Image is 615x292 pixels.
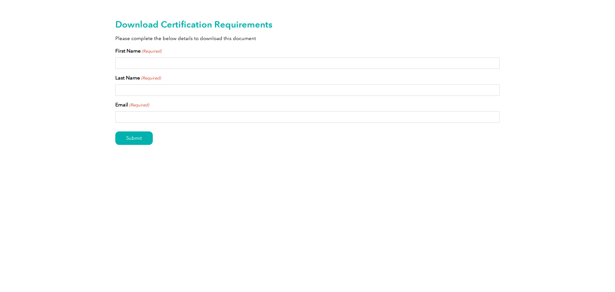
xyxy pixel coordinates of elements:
label: Email [115,101,149,109]
span: (Required) [141,75,161,81]
input: Submit [115,131,153,145]
p: Please complete the below details to download this document [115,35,500,42]
label: First Name [115,47,161,55]
span: (Required) [129,102,149,108]
label: Last Name [115,74,161,82]
h2: Download Certification Requirements [115,19,500,29]
span: (Required) [141,48,162,54]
